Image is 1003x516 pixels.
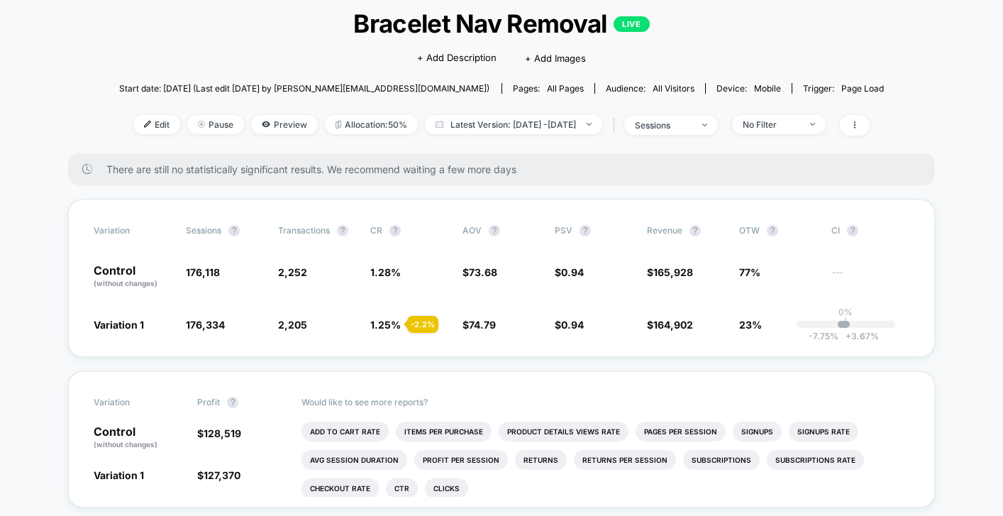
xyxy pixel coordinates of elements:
li: Add To Cart Rate [301,422,389,441]
button: ? [767,225,778,236]
button: ? [580,225,591,236]
span: Edit [133,115,180,134]
span: all pages [547,83,584,94]
li: Signups Rate [789,422,858,441]
p: | [844,317,847,328]
span: 128,519 [204,427,241,439]
span: 164,902 [653,319,693,331]
li: Pages Per Session [636,422,726,441]
li: Returns [515,450,567,470]
span: + Add Images [525,53,586,64]
span: Revenue [647,225,682,236]
button: ? [689,225,701,236]
span: 176,118 [186,266,220,278]
li: Subscriptions [683,450,760,470]
button: ? [389,225,401,236]
span: 2,252 [278,266,307,278]
span: 165,928 [653,266,693,278]
img: edit [144,121,151,128]
div: - 2.2 % [407,316,438,333]
span: $ [197,427,241,439]
span: OTW [739,225,817,236]
img: end [587,123,592,126]
button: ? [489,225,500,236]
div: Pages: [513,83,584,94]
span: $ [647,266,693,278]
div: sessions [635,120,692,131]
span: CI [831,225,909,236]
span: + Add Description [417,51,497,65]
img: end [702,123,707,126]
li: Ctr [386,478,418,498]
img: end [198,121,205,128]
span: Preview [251,115,318,134]
li: Checkout Rate [301,478,379,498]
span: Start date: [DATE] (Last edit [DATE] by [PERSON_NAME][EMAIL_ADDRESS][DOMAIN_NAME]) [119,83,489,94]
li: Items Per Purchase [396,422,492,441]
span: 176,334 [186,319,225,331]
span: $ [462,319,496,331]
div: No Filter [743,119,799,130]
span: Device: [705,83,792,94]
span: 3.67 % [838,331,879,341]
span: Sessions [186,225,221,236]
span: mobile [754,83,781,94]
span: 73.68 [469,266,497,278]
li: Subscriptions Rate [767,450,864,470]
span: $ [555,266,584,278]
p: Control [94,265,172,289]
span: (without changes) [94,279,157,287]
li: Clicks [425,478,468,498]
li: Avg Session Duration [301,450,407,470]
span: 2,205 [278,319,307,331]
span: (without changes) [94,440,157,449]
span: | [609,115,624,136]
button: ? [847,225,858,236]
span: Allocation: 50% [325,115,418,134]
span: Latest Version: [DATE] - [DATE] [425,115,602,134]
button: ? [337,225,348,236]
li: Product Details Views Rate [499,422,628,441]
span: CR [370,225,382,236]
img: rebalance [336,121,341,128]
span: Page Load [841,83,884,94]
span: 1.28 % [370,266,401,278]
li: Returns Per Session [574,450,676,470]
div: Trigger: [803,83,884,94]
button: ? [228,225,240,236]
span: $ [197,469,240,481]
p: Would like to see more reports? [301,397,910,407]
span: AOV [462,225,482,236]
li: Profit Per Session [414,450,508,470]
li: Signups [733,422,782,441]
span: $ [647,319,693,331]
div: Audience: [606,83,694,94]
p: 0% [838,307,853,317]
span: All Visitors [653,83,694,94]
p: Control [94,426,183,450]
img: end [810,123,815,126]
span: Variation [94,397,172,408]
span: 1.25 % [370,319,401,331]
span: 74.79 [469,319,496,331]
span: 0.94 [561,266,584,278]
span: --- [831,268,909,289]
span: Variation 1 [94,469,144,481]
span: Variation [94,225,172,236]
button: ? [227,397,238,408]
img: calendar [436,121,443,128]
span: Profit [197,397,220,407]
span: -7.75 % [809,331,838,341]
span: 23% [739,319,762,331]
span: 127,370 [204,469,240,481]
span: Transactions [278,225,330,236]
span: 77% [739,266,760,278]
span: Variation 1 [94,319,144,331]
span: $ [555,319,584,331]
span: 0.94 [561,319,584,331]
p: LIVE [614,16,649,32]
span: Pause [187,115,244,134]
span: Bracelet Nav Removal [157,9,846,38]
span: $ [462,266,497,278]
span: + [846,331,851,341]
